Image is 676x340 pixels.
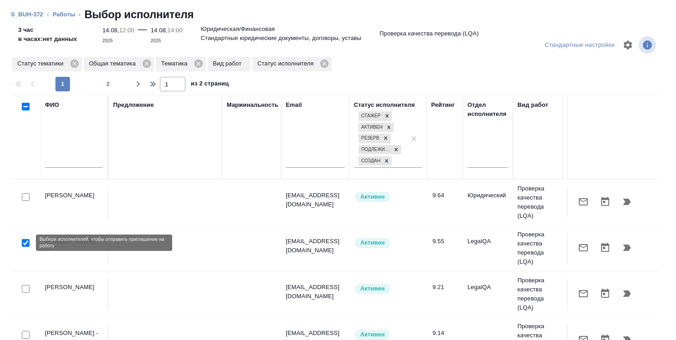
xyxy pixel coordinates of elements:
p: [EMAIL_ADDRESS][DOMAIN_NAME] [286,283,345,301]
button: 2 [101,77,115,91]
div: Создан [358,156,382,166]
div: Статус тематики [12,57,82,71]
a: S_BUH-372 [11,11,43,18]
div: Рейтинг [431,100,455,110]
p: Активен [360,192,385,201]
div: Рядовой исполнитель: назначай с учетом рейтинга [354,237,422,249]
p: Активен [360,238,385,247]
button: Отправить предложение о работе [572,283,594,305]
p: 14:00 [168,27,183,34]
div: Тематика [156,57,206,71]
div: 9.55 [432,237,458,246]
button: Продолжить [616,283,638,305]
div: — [138,22,147,45]
td: [PERSON_NAME] [40,278,109,310]
div: Рядовой исполнитель: назначай с учетом рейтинга [354,191,422,203]
nav: breadcrumb [11,7,665,22]
td: LegalQA [463,232,513,264]
div: Вид работ [517,100,548,110]
div: 9.64 [432,191,458,200]
span: из 2 страниц [191,78,229,91]
td: Русский [563,232,613,264]
div: Email [286,100,302,110]
td: [PERSON_NAME] [40,186,109,218]
p: Статус исполнителя [258,59,317,68]
p: Общая тематика [89,59,139,68]
td: Английский [563,278,613,310]
td: LegalQA [463,278,513,310]
div: Общая тематика [84,57,154,71]
td: Юридический [463,186,513,218]
span: Посмотреть информацию [639,36,658,54]
div: Стажер, Активен, Резерв, Подлежит внедрению, Создан [358,155,393,167]
h2: Выбор исполнителя [84,7,194,22]
p: Статус тематики [17,59,67,68]
div: Рядовой исполнитель: назначай с учетом рейтинга [354,283,422,295]
p: 3 час [18,25,77,35]
div: Предложение [113,100,154,110]
p: Проверка качества перевода (LQA) [517,276,558,312]
div: Стажер, Активен, Резерв, Подлежит внедрению, Создан [358,133,392,144]
p: [EMAIL_ADDRESS][DOMAIN_NAME] [286,191,345,209]
button: Открыть календарь загрузки [594,237,616,259]
span: 2 [101,80,115,89]
div: Стажер, Активен, Резерв, Подлежит внедрению, Создан [358,122,395,133]
p: Тематика [161,59,191,68]
p: Проверка качества перевода (LQA) [379,29,478,38]
p: Вид работ [213,59,245,68]
span: Настроить таблицу [617,34,639,56]
div: 9.14 [432,329,458,338]
p: Активен [360,330,385,339]
div: Активен [358,123,384,132]
p: [EMAIL_ADDRESS][DOMAIN_NAME] [286,237,345,255]
div: Статус исполнителя [252,57,332,71]
div: ФИО [45,100,59,110]
div: Статус исполнителя [354,100,415,110]
button: Продолжить [616,237,638,259]
input: Выбери исполнителей, чтобы отправить приглашение на работу [22,285,30,293]
td: Русский [563,186,613,218]
a: Работы [53,11,75,18]
p: Активен [360,284,385,293]
div: Подлежит внедрению [358,145,391,155]
button: Отправить предложение о работе [572,191,594,213]
div: Отдел исполнителя [467,100,508,119]
p: Проверка качества перевода (LQA) [517,230,558,266]
p: Проверка качества перевода (LQA) [517,184,558,220]
button: Продолжить [616,191,638,213]
li: ‹ [47,10,49,19]
td: [PERSON_NAME] [40,232,109,264]
div: Маржинальность [227,100,278,110]
button: Открыть календарь загрузки [594,283,616,305]
p: 12:00 [119,27,134,34]
input: Выбери исполнителей, чтобы отправить приглашение на работу [22,193,30,201]
p: Юридическая/Финансовая [201,25,275,34]
button: Открыть календарь загрузки [594,191,616,213]
div: split button [542,38,617,52]
button: Отправить предложение о работе [572,237,594,259]
div: 9.21 [432,283,458,292]
p: 14.08, [151,27,168,34]
li: ‹ [79,10,80,19]
div: Резерв [358,134,381,143]
div: Стажер, Активен, Резерв, Подлежит внедрению, Создан [358,144,402,155]
div: Стажер [358,111,382,121]
input: Выбери исполнителей, чтобы отправить приглашение на работу [22,331,30,339]
div: Стажер, Активен, Резерв, Подлежит внедрению, Создан [358,110,393,122]
p: 14.08, [103,27,119,34]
